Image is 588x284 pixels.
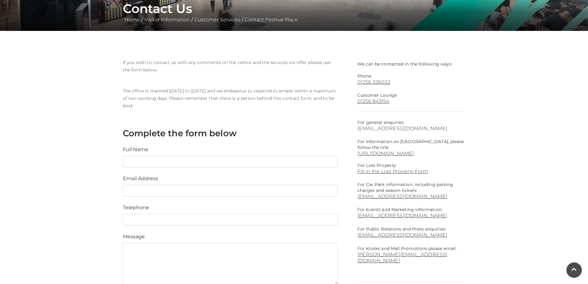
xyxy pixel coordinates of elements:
[123,233,145,240] label: Message
[357,98,465,104] a: 01256 843154
[357,79,465,85] a: 01256 326022
[357,213,448,218] a: [EMAIL_ADDRESS][DOMAIN_NAME]
[357,182,465,193] p: For Car Park information, including parking charges and season tickets:
[357,150,414,156] a: [URL][DOMAIN_NAME]
[357,59,465,67] p: We can be contacted in the following ways:
[123,175,158,182] label: Email Address
[123,128,338,138] h3: Complete the form below
[357,120,465,131] p: For general enquiries:
[357,163,465,168] p: For Lost Property:
[143,17,191,23] a: Visitor Information
[123,17,141,23] a: Home
[357,246,465,264] p: For Kiosks and Mall Promotions please email:
[357,232,448,238] a: [EMAIL_ADDRESS][DOMAIN_NAME]
[123,1,465,16] h1: Contact Us
[357,125,465,131] a: [EMAIL_ADDRESS][DOMAIN_NAME]
[123,146,148,153] label: Full Name
[357,207,465,219] p: For Events and Marketing information:
[357,226,465,238] p: For Public Relations and Press enquiries:
[357,193,465,199] a: [EMAIL_ADDRESS][DOMAIN_NAME]
[357,252,448,264] a: [PERSON_NAME][EMAIL_ADDRESS][DOMAIN_NAME]
[193,17,242,23] a: Customer Services
[357,168,465,174] a: Fill in the Lost Property Form
[123,204,149,211] label: Telephone
[357,92,465,98] p: Customer Lounge
[118,1,470,23] div: / / /
[357,73,465,79] p: Phone
[243,17,299,23] a: Contact Festival Place
[357,139,465,150] p: For Information on [GEOGRAPHIC_DATA], please follow the link:
[123,87,338,109] p: The office is manned [DATE] to [DATE] and we endeavour to respond to emails within a maximum of t...
[123,59,338,74] p: If you wish to contact us with any comments on the centre and the services we offer please use th...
